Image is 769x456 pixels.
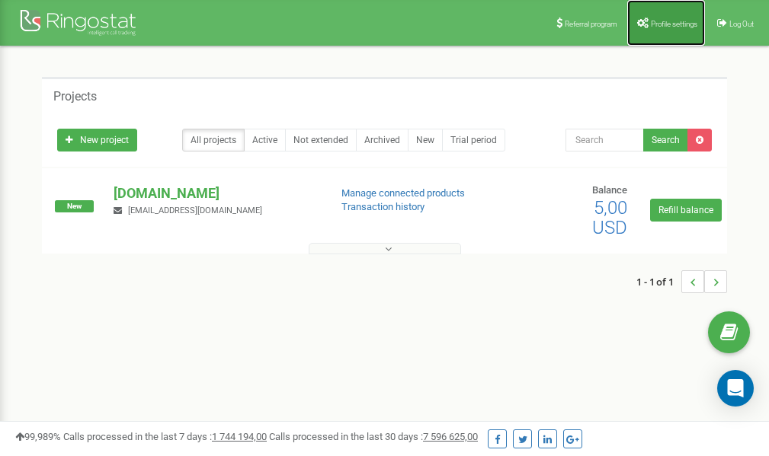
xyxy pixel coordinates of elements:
[356,129,409,151] a: Archived
[592,197,627,238] span: 5,00 USD
[269,431,478,442] span: Calls processed in the last 30 days :
[285,129,357,151] a: Not extended
[114,183,316,203] p: [DOMAIN_NAME]
[182,129,245,151] a: All projects
[729,20,754,28] span: Log Out
[650,199,722,222] a: Refill balance
[408,129,443,151] a: New
[566,129,644,151] input: Search
[55,200,94,212] span: New
[565,20,617,28] span: Referral program
[592,184,627,196] span: Balance
[15,431,61,442] span: 99,989%
[636,255,727,308] nav: ...
[63,431,267,442] span: Calls processed in the last 7 days :
[636,270,681,293] span: 1 - 1 of 1
[212,431,267,442] u: 1 744 194,00
[643,129,688,151] button: Search
[651,20,697,28] span: Profile settings
[53,90,97,104] h5: Projects
[244,129,286,151] a: Active
[128,206,262,215] span: [EMAIL_ADDRESS][DOMAIN_NAME]
[423,431,478,442] u: 7 596 625,00
[717,370,754,407] div: Open Intercom Messenger
[341,187,465,199] a: Manage connected products
[341,201,425,212] a: Transaction history
[442,129,505,151] a: Trial period
[57,129,137,151] a: New project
